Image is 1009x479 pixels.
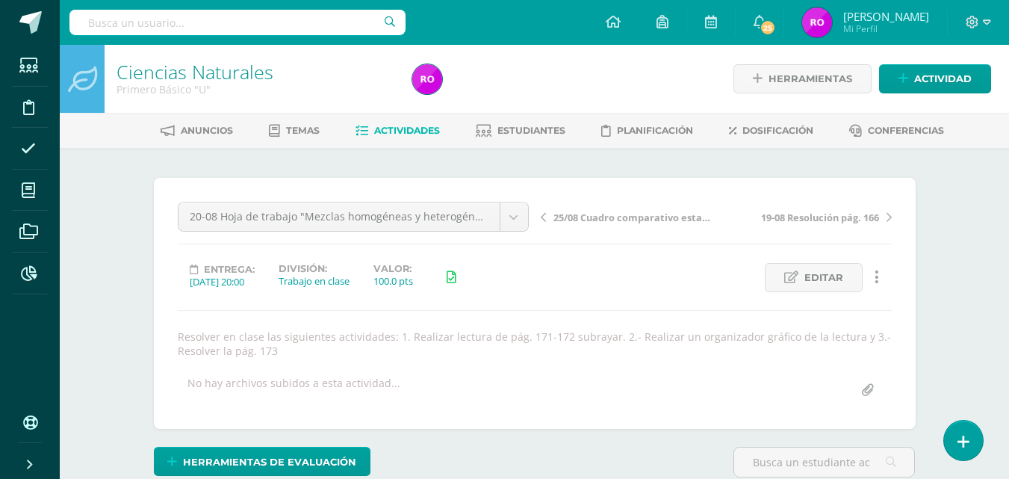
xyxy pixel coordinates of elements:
[117,82,394,96] div: Primero Básico 'U'
[742,125,813,136] span: Dosificación
[601,119,693,143] a: Planificación
[849,119,944,143] a: Conferencias
[69,10,406,35] input: Busca un usuario...
[117,61,394,82] h1: Ciencias Naturales
[161,119,233,143] a: Anuncios
[269,119,320,143] a: Temas
[761,211,879,224] span: 19-08 Resolución pág. 166
[843,22,929,35] span: Mi Perfil
[178,203,528,231] a: 20-08 Hoja de trabajo "Mezclas homogéneas y heterogéneas"
[412,64,442,94] img: 66a715204c946aaac10ab2c26fd27ac0.png
[172,330,898,358] div: Resolver en clase las siguientes actividades: 1. Realizar lectura de pág. 171-172 subrayar. 2.- R...
[154,447,370,476] a: Herramientas de evaluación
[183,448,356,476] span: Herramientas de evaluación
[476,119,565,143] a: Estudiantes
[181,125,233,136] span: Anuncios
[804,264,843,291] span: Editar
[373,263,413,274] label: Valor:
[190,203,488,231] span: 20-08 Hoja de trabajo "Mezclas homogéneas y heterogéneas"
[356,119,440,143] a: Actividades
[769,65,852,93] span: Herramientas
[914,65,972,93] span: Actividad
[190,275,255,288] div: [DATE] 20:00
[204,264,255,275] span: Entrega:
[760,19,776,36] span: 25
[497,125,565,136] span: Estudiantes
[187,376,400,405] div: No hay archivos subidos a esta actividad...
[868,125,944,136] span: Conferencias
[279,263,350,274] label: División:
[716,209,892,224] a: 19-08 Resolución pág. 166
[286,125,320,136] span: Temas
[279,274,350,288] div: Trabajo en clase
[734,448,914,477] input: Busca un estudiante aquí...
[553,211,712,224] span: 25/08 Cuadro comparativo estados físicos de la materia
[843,9,929,24] span: [PERSON_NAME]
[373,274,413,288] div: 100.0 pts
[802,7,832,37] img: 66a715204c946aaac10ab2c26fd27ac0.png
[879,64,991,93] a: Actividad
[733,64,872,93] a: Herramientas
[541,209,716,224] a: 25/08 Cuadro comparativo estados físicos de la materia
[374,125,440,136] span: Actividades
[117,59,273,84] a: Ciencias Naturales
[617,125,693,136] span: Planificación
[729,119,813,143] a: Dosificación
